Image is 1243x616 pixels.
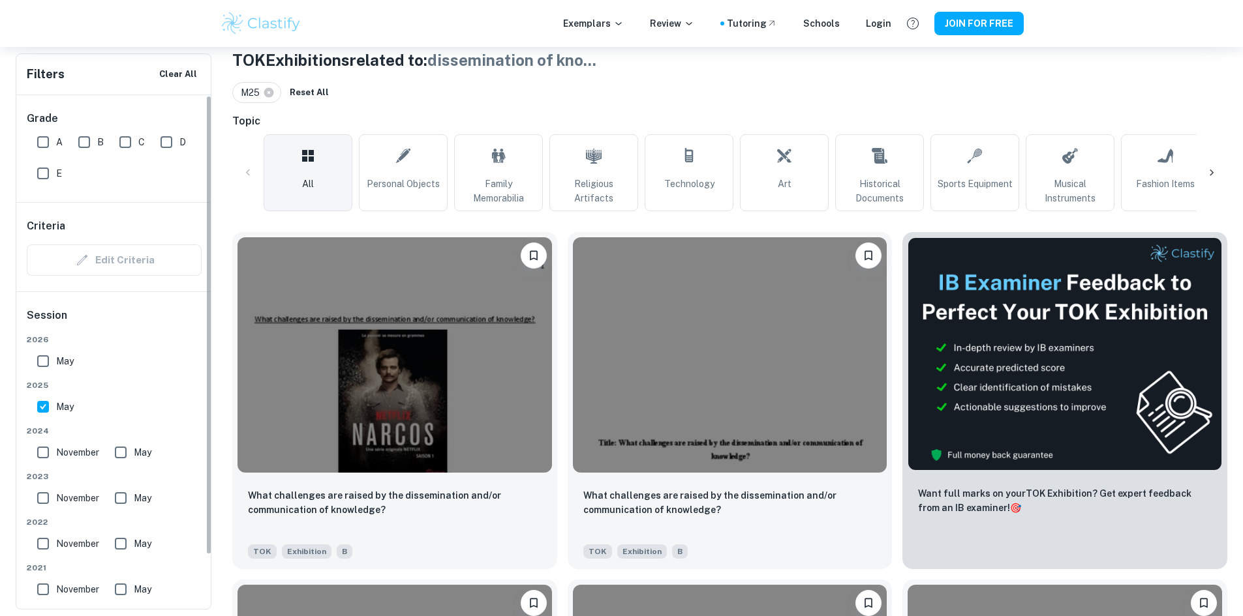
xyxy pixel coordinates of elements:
[617,544,667,559] span: Exhibition
[938,177,1013,191] span: Sports Equipment
[56,354,74,368] span: May
[427,51,596,69] span: dissemination of kno ...
[134,536,151,551] span: May
[56,582,99,596] span: November
[650,16,694,31] p: Review
[902,12,924,35] button: Help and Feedback
[573,237,887,473] img: TOK Exhibition example thumbnail: What challenges are raised by the dissem
[664,177,714,191] span: Technology
[56,445,99,460] span: November
[866,16,891,31] a: Login
[27,562,202,574] span: 2021
[902,232,1227,569] a: ThumbnailWant full marks on yourTOK Exhibition? Get expert feedback from an IB examiner!
[156,65,200,84] button: Clear All
[583,488,877,517] p: What challenges are raised by the dissemination and/or communication of knowledge?
[248,544,277,559] span: TOK
[56,166,62,181] span: E
[521,590,547,616] button: Please log in to bookmark exemplars
[56,491,99,505] span: November
[367,177,440,191] span: Personal Objects
[27,516,202,528] span: 2022
[282,544,331,559] span: Exhibition
[1136,177,1195,191] span: Fashion Items
[934,12,1024,35] button: JOIN FOR FREE
[248,488,542,517] p: What challenges are raised by the dissemination and/or communication of knowledge?
[241,85,266,100] span: M25
[134,445,151,460] span: May
[27,334,202,345] span: 2026
[1032,177,1109,205] span: Musical Instruments
[286,83,332,102] button: Reset All
[855,590,882,616] button: Please log in to bookmark exemplars
[27,308,202,334] h6: Session
[521,242,547,269] button: Please log in to bookmark exemplars
[56,536,99,551] span: November
[134,582,151,596] span: May
[220,10,303,37] img: Clastify logo
[27,244,202,276] div: Criteria filters are unavailable when searching by topic
[555,177,632,205] span: Religious Artifacts
[803,16,840,31] a: Schools
[302,177,314,191] span: All
[27,471,202,482] span: 2023
[232,113,1227,129] h6: Topic
[583,544,612,559] span: TOK
[563,16,624,31] p: Exemplars
[179,135,186,149] span: D
[138,135,145,149] span: C
[232,48,1227,72] h1: TOK Exhibitions related to:
[232,82,281,103] div: M25
[672,544,688,559] span: B
[841,177,918,205] span: Historical Documents
[460,177,537,205] span: Family Memorabilia
[908,237,1222,471] img: Thumbnail
[568,232,893,569] a: Please log in to bookmark exemplarsWhat challenges are raised by the dissemination and/or communi...
[27,111,202,126] h6: Grade
[97,135,104,149] span: B
[27,65,65,83] h6: Filters
[27,218,65,234] h6: Criteria
[1010,503,1021,513] span: 🎯
[134,491,151,505] span: May
[337,544,352,559] span: B
[27,425,202,437] span: 2024
[232,232,557,569] a: Please log in to bookmark exemplarsWhat challenges are raised by the dissemination and/or communi...
[855,242,882,269] button: Please log in to bookmark exemplars
[27,379,202,391] span: 2025
[727,16,777,31] a: Tutoring
[238,237,552,473] img: TOK Exhibition example thumbnail: What challenges are raised by the dissem
[918,486,1212,515] p: Want full marks on your TOK Exhibition ? Get expert feedback from an IB examiner!
[56,400,74,414] span: May
[778,177,791,191] span: Art
[56,135,63,149] span: A
[1191,590,1217,616] button: Please log in to bookmark exemplars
